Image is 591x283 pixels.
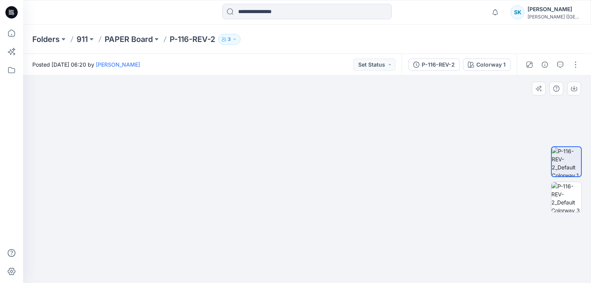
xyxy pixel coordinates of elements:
[539,59,551,71] button: Details
[476,60,506,69] div: Colorway 1
[408,59,460,71] button: P-116-REV-2
[511,5,524,19] div: SK
[552,147,581,176] img: P-116-REV-2_Default Colorway_1
[32,34,60,45] a: Folders
[528,5,581,14] div: [PERSON_NAME]
[228,35,231,44] p: 3
[463,59,511,71] button: Colorway 1
[105,34,153,45] a: PAPER Board
[32,60,140,69] span: Posted [DATE] 06:20 by
[96,61,140,68] a: [PERSON_NAME]
[170,34,215,45] p: P-116-REV-2
[551,182,581,212] img: P-116-REV-2_Default Colorway_3
[77,34,88,45] a: 911
[528,14,581,20] div: [PERSON_NAME] ([GEOGRAPHIC_DATA]) Exp...
[218,34,240,45] button: 3
[422,60,455,69] div: P-116-REV-2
